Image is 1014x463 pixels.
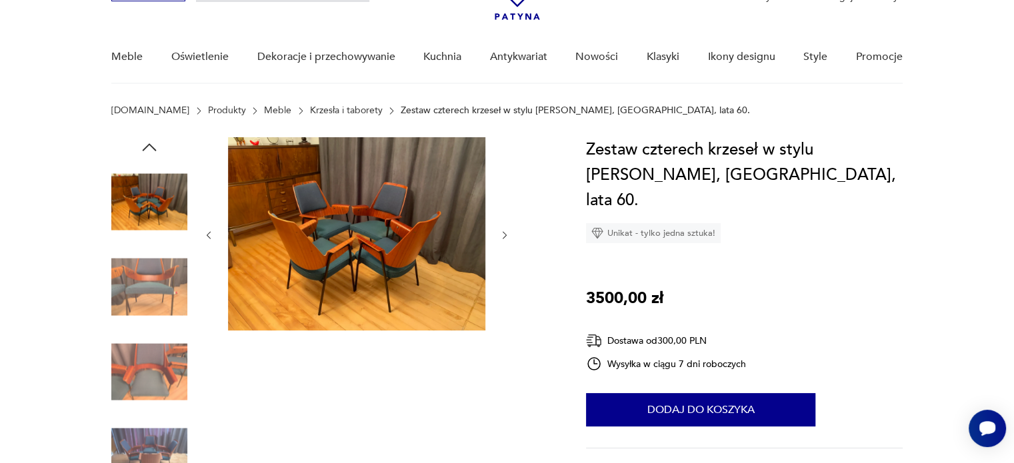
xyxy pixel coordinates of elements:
h1: Zestaw czterech krzeseł w stylu [PERSON_NAME], [GEOGRAPHIC_DATA], lata 60. [586,137,903,213]
a: Nowości [575,31,618,83]
img: Zdjęcie produktu Zestaw czterech krzeseł w stylu Hanno Von Gustedta, Austria, lata 60. [111,249,187,325]
img: Zdjęcie produktu Zestaw czterech krzeseł w stylu Hanno Von Gustedta, Austria, lata 60. [228,137,485,330]
div: Dostawa od 300,00 PLN [586,332,746,349]
a: Antykwariat [490,31,547,83]
a: Dekoracje i przechowywanie [257,31,395,83]
p: 3500,00 zł [586,286,663,311]
button: Dodaj do koszyka [586,393,815,426]
a: Krzesła i taborety [310,105,383,116]
img: Zdjęcie produktu Zestaw czterech krzeseł w stylu Hanno Von Gustedta, Austria, lata 60. [111,334,187,410]
a: Oświetlenie [171,31,229,83]
img: Ikona diamentu [591,227,603,239]
a: Meble [264,105,291,116]
a: Ikony designu [707,31,775,83]
a: [DOMAIN_NAME] [111,105,189,116]
iframe: Smartsupp widget button [969,410,1006,447]
a: Promocje [856,31,903,83]
a: Produkty [208,105,246,116]
div: Unikat - tylko jedna sztuka! [586,223,721,243]
div: Wysyłka w ciągu 7 dni roboczych [586,356,746,372]
a: Style [803,31,827,83]
img: Ikona dostawy [586,332,602,349]
a: Meble [111,31,143,83]
a: Klasyki [647,31,679,83]
img: Zdjęcie produktu Zestaw czterech krzeseł w stylu Hanno Von Gustedta, Austria, lata 60. [111,164,187,240]
p: Zestaw czterech krzeseł w stylu [PERSON_NAME], [GEOGRAPHIC_DATA], lata 60. [401,105,750,116]
a: Kuchnia [423,31,461,83]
